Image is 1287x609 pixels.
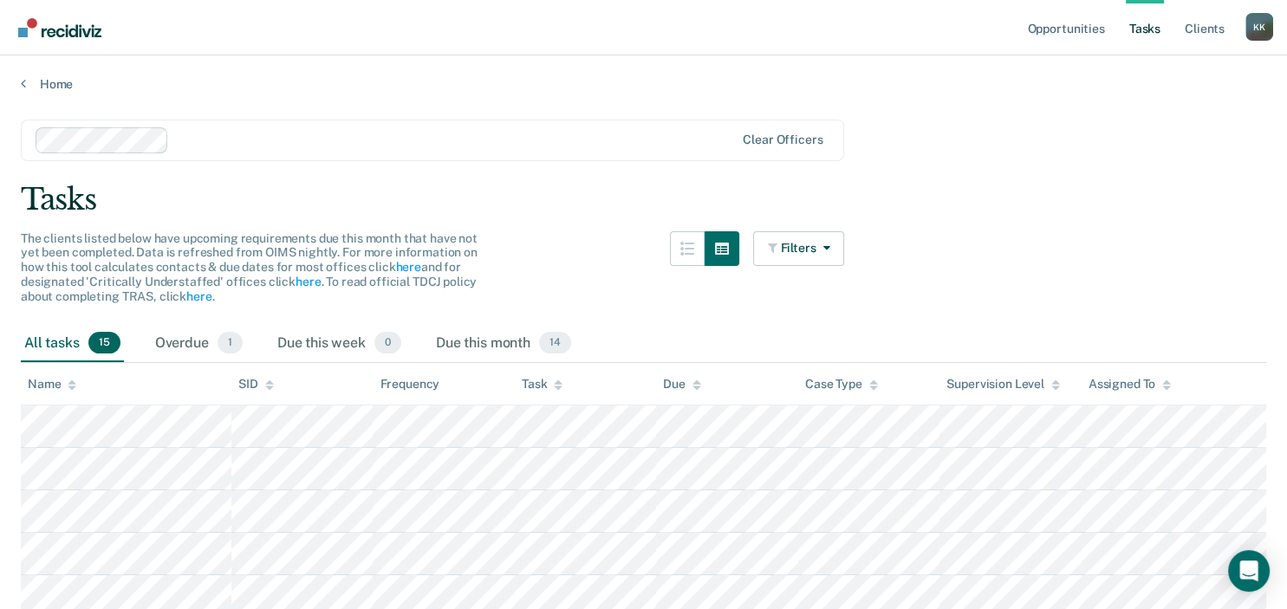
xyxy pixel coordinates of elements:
[296,275,321,288] a: here
[380,377,439,392] div: Frequency
[21,76,1266,92] a: Home
[805,377,878,392] div: Case Type
[88,332,120,354] span: 15
[21,231,478,303] span: The clients listed below have upcoming requirements due this month that have not yet been complet...
[186,289,211,303] a: here
[218,332,243,354] span: 1
[663,377,701,392] div: Due
[1245,13,1273,41] button: Profile dropdown button
[1245,13,1273,41] div: K K
[152,325,246,363] div: Overdue1
[21,325,124,363] div: All tasks15
[28,377,76,392] div: Name
[946,377,1060,392] div: Supervision Level
[522,377,562,392] div: Task
[238,377,274,392] div: SID
[743,133,822,147] div: Clear officers
[374,332,401,354] span: 0
[395,260,420,274] a: here
[753,231,845,266] button: Filters
[18,18,101,37] img: Recidiviz
[539,332,571,354] span: 14
[432,325,575,363] div: Due this month14
[1089,377,1171,392] div: Assigned To
[21,182,1266,217] div: Tasks
[274,325,405,363] div: Due this week0
[1228,550,1270,592] div: Open Intercom Messenger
